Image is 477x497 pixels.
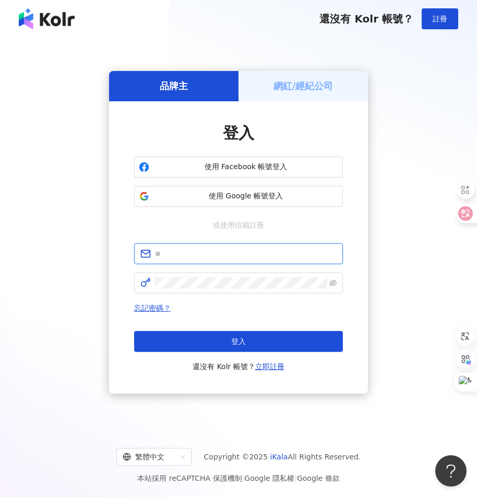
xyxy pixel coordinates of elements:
h5: 品牌主 [160,79,188,92]
h5: 網紅/經紀公司 [273,79,333,92]
a: Google 隱私權 [244,474,294,482]
button: 使用 Facebook 帳號登入 [134,157,343,177]
span: Copyright © 2025 All Rights Reserved. [204,451,361,463]
div: 繁體中文 [123,448,176,465]
span: 還沒有 Kolr 帳號？ [193,360,284,373]
button: 登入 [134,331,343,352]
span: | [242,474,245,482]
span: 還沒有 Kolr 帳號？ [319,13,413,25]
span: 註冊 [433,15,447,23]
span: 登入 [223,124,254,142]
button: 使用 Google 帳號登入 [134,186,343,207]
button: 註冊 [422,8,458,29]
a: 立即註冊 [255,362,284,371]
span: 使用 Facebook 帳號登入 [153,162,338,172]
a: Google 條款 [297,474,340,482]
img: logo [19,8,75,29]
span: 使用 Google 帳號登入 [153,191,338,202]
iframe: Help Scout Beacon - Open [435,455,467,487]
span: eye-invisible [329,279,337,287]
span: | [294,474,297,482]
span: 本站採用 reCAPTCHA 保護機制 [137,472,339,484]
a: iKala [270,453,288,461]
a: 忘記密碼？ [134,304,171,312]
span: 登入 [231,337,246,346]
span: 或使用信箱註冊 [206,219,271,231]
